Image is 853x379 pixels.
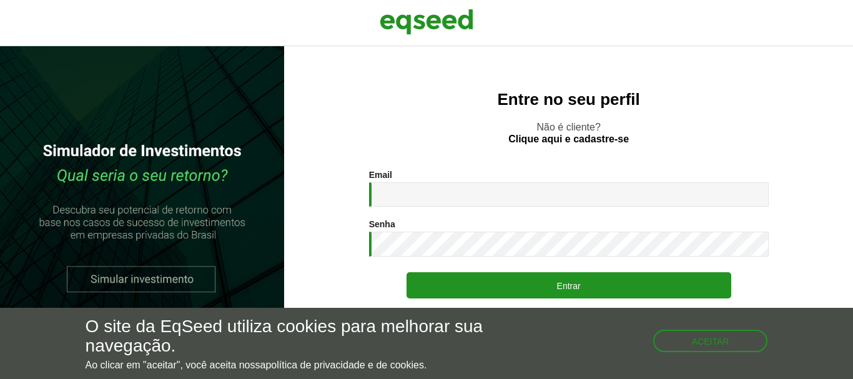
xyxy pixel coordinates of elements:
[309,91,828,109] h2: Entre no seu perfil
[508,134,629,144] a: Clique aqui e cadastre-se
[653,330,768,352] button: Aceitar
[86,317,495,356] h5: O site da EqSeed utiliza cookies para melhorar sua navegação.
[407,272,731,298] button: Entrar
[265,360,424,370] a: política de privacidade e de cookies
[369,220,395,229] label: Senha
[369,170,392,179] label: Email
[86,359,495,371] p: Ao clicar em "aceitar", você aceita nossa .
[380,6,473,37] img: EqSeed Logo
[309,121,828,145] p: Não é cliente?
